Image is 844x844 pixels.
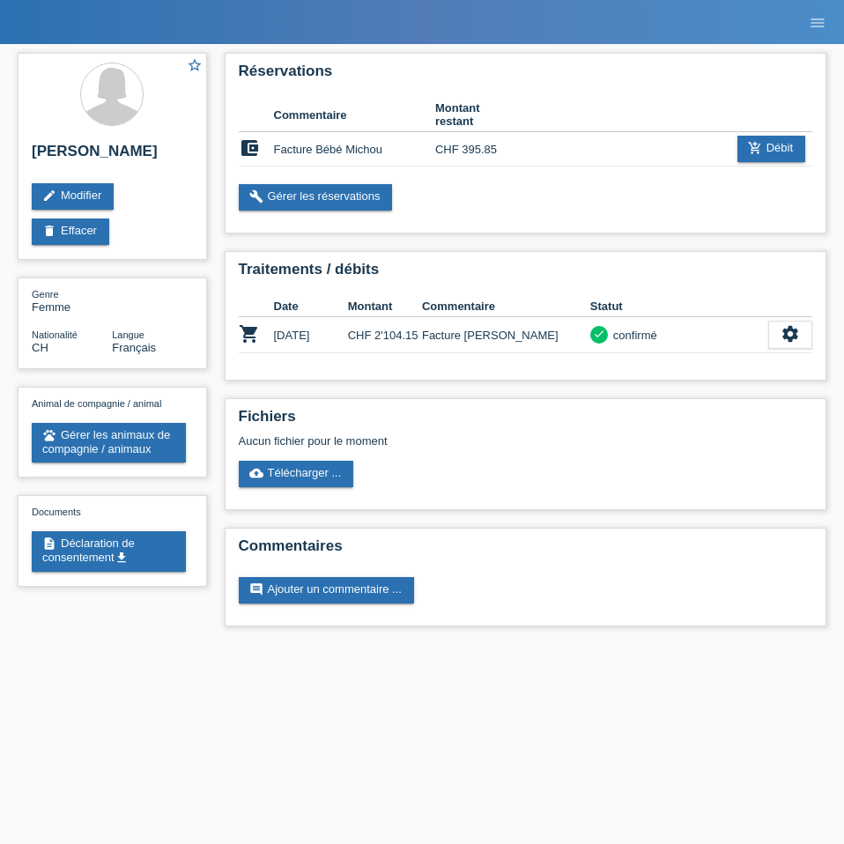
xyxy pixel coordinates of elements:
i: pets [42,428,56,442]
td: [DATE] [274,317,348,353]
a: commentAjouter un commentaire ... [239,577,414,603]
i: check [593,328,605,340]
th: Commentaire [422,296,590,317]
a: star_border [187,57,203,76]
i: edit [42,189,56,203]
td: Facture Bébé Michou [274,132,435,167]
h2: [PERSON_NAME] [32,143,193,169]
h2: Réservations [239,63,813,89]
i: menu [809,14,826,32]
a: deleteEffacer [32,218,109,245]
td: CHF 2'104.15 [348,317,422,353]
span: Français [112,341,156,354]
a: descriptionDéclaration de consentementget_app [32,531,186,572]
i: get_app [115,551,129,565]
td: Facture [PERSON_NAME] [422,317,590,353]
td: CHF 395.85 [435,132,516,167]
h2: Traitements / débits [239,261,813,287]
span: Suisse [32,341,48,354]
th: Date [274,296,348,317]
span: Langue [112,329,144,340]
th: Commentaire [274,98,435,132]
th: Montant restant [435,98,516,132]
a: buildGérer les réservations [239,184,393,211]
i: settings [781,324,800,344]
span: Nationalité [32,329,78,340]
i: POSP00027721 [239,323,260,344]
div: Femme [32,287,112,314]
a: menu [800,17,835,27]
i: star_border [187,57,203,73]
th: Statut [590,296,768,317]
div: Aucun fichier pour le moment [239,434,648,448]
i: add_shopping_cart [748,141,762,155]
th: Montant [348,296,422,317]
a: add_shopping_cartDébit [737,136,805,162]
a: cloud_uploadTélécharger ... [239,461,354,487]
i: comment [249,582,263,596]
h2: Commentaires [239,537,813,564]
a: petsGérer les animaux de compagnie / animaux [32,423,186,463]
i: description [42,537,56,551]
span: Genre [32,289,59,300]
div: confirmé [608,326,657,344]
h2: Fichiers [239,408,813,434]
span: Documents [32,507,81,517]
span: Animal de compagnie / animal [32,398,161,409]
i: account_balance_wallet [239,137,260,159]
a: editModifier [32,183,114,210]
i: delete [42,224,56,238]
i: cloud_upload [249,466,263,480]
i: build [249,189,263,204]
